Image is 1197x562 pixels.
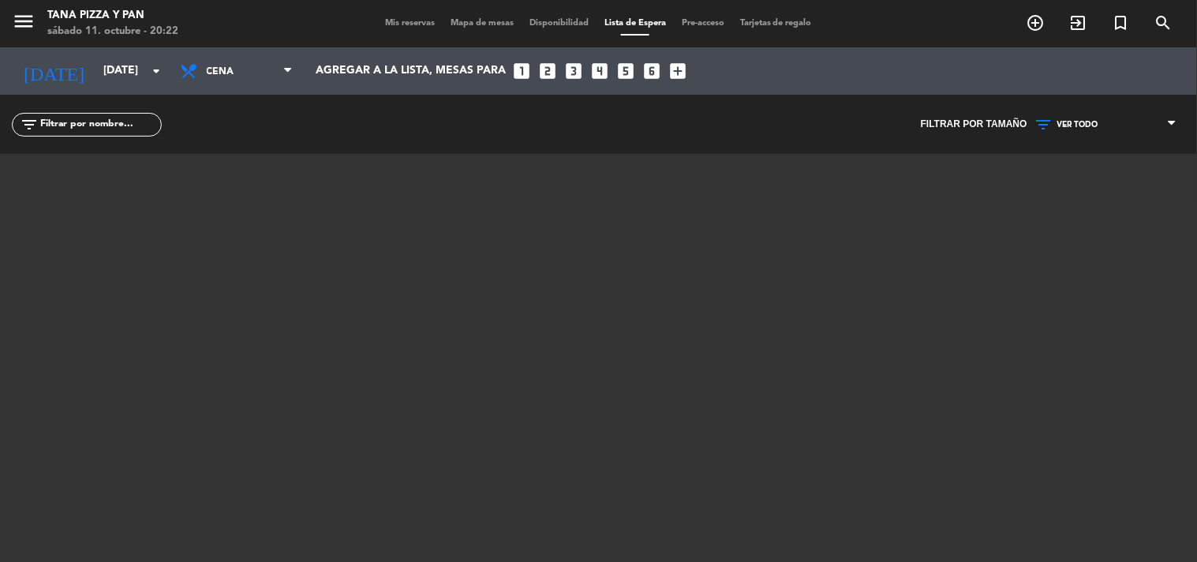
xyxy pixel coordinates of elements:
[12,9,36,33] i: menu
[732,19,820,28] span: Tarjetas de regalo
[522,19,597,28] span: Disponibilidad
[1112,13,1131,32] i: turned_in_not
[47,8,178,24] div: Tana Pizza y Pan
[921,117,1027,133] span: Filtrar por tamaño
[47,24,178,39] div: sábado 11. octubre - 20:22
[1027,13,1046,32] i: add_circle_outline
[12,54,95,88] i: [DATE]
[39,116,161,133] input: Filtrar por nombre...
[563,61,584,81] i: looks_3
[642,61,662,81] i: looks_6
[147,62,166,81] i: arrow_drop_down
[12,9,36,39] button: menu
[511,61,532,81] i: looks_one
[377,19,443,28] span: Mis reservas
[207,57,282,87] span: Cena
[537,61,558,81] i: looks_two
[1154,13,1173,32] i: search
[589,61,610,81] i: looks_4
[668,61,688,81] i: add_box
[1057,120,1098,129] span: VER TODO
[443,19,522,28] span: Mapa de mesas
[674,19,732,28] span: Pre-acceso
[597,19,674,28] span: Lista de Espera
[20,115,39,134] i: filter_list
[316,65,506,77] span: Agregar a la lista, mesas para
[1069,13,1088,32] i: exit_to_app
[615,61,636,81] i: looks_5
